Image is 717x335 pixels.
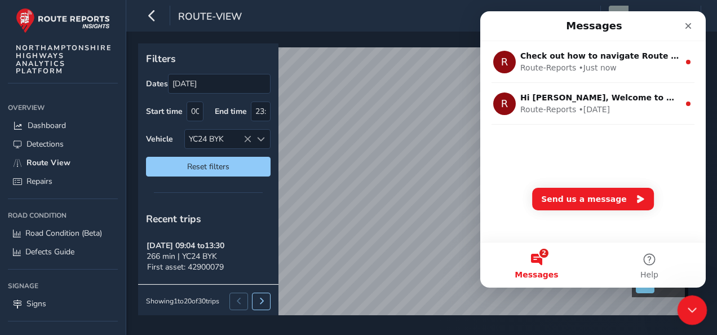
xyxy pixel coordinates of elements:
[146,212,201,226] span: Recent trips
[8,153,118,172] a: Route View
[632,6,689,25] span: [PERSON_NAME]
[8,224,118,243] a: Road Condition (Beta)
[154,161,262,172] span: Reset filters
[480,11,706,288] iframe: Intercom live chat
[25,228,102,239] span: Road Condition (Beta)
[26,139,64,149] span: Detections
[40,51,96,63] div: Route-Reports
[146,51,271,66] p: Filters
[98,92,130,104] div: • [DATE]
[16,8,110,33] img: rr logo
[40,92,96,104] div: Route-Reports
[25,246,74,257] span: Defects Guide
[146,134,173,144] label: Vehicle
[160,259,178,267] span: Help
[146,297,219,306] div: Showing 1 to 20 of 30 trips
[28,120,66,131] span: Dashboard
[98,51,136,63] div: • Just now
[40,40,238,49] span: Check out how to navigate Route View here!
[52,177,174,199] button: Send us a message
[678,296,707,325] iframe: Intercom live chat
[142,47,685,328] canvas: Map
[26,157,70,168] span: Route View
[8,116,118,135] a: Dashboard
[8,243,118,261] a: Defects Guide
[215,106,247,117] label: End time
[609,6,629,25] img: diamond-layout
[13,81,36,104] div: Profile image for Route-Reports
[147,251,217,262] span: 266 min | YC24 BYK
[8,99,118,116] div: Overview
[26,176,52,187] span: Repairs
[113,231,225,276] button: Help
[8,277,118,294] div: Signage
[8,172,118,191] a: Repairs
[16,44,112,75] span: NORTHAMPTONSHIRE HIGHWAYS ANALYTICS PLATFORM
[138,229,278,284] button: [DATE] 09:04 to13:30266 min | YC24 BYKFirst asset: 42900079
[34,259,78,267] span: Messages
[147,262,224,272] span: First asset: 42900079
[147,240,224,251] strong: [DATE] 09:04 to 13:30
[185,130,251,148] div: YC24 BYK
[8,207,118,224] div: Road Condition
[26,298,46,309] span: Signs
[8,294,118,313] a: Signs
[609,6,693,25] button: [PERSON_NAME]
[178,10,242,25] span: route-view
[146,106,183,117] label: Start time
[8,135,118,153] a: Detections
[146,78,168,89] label: Dates
[146,157,271,177] button: Reset filters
